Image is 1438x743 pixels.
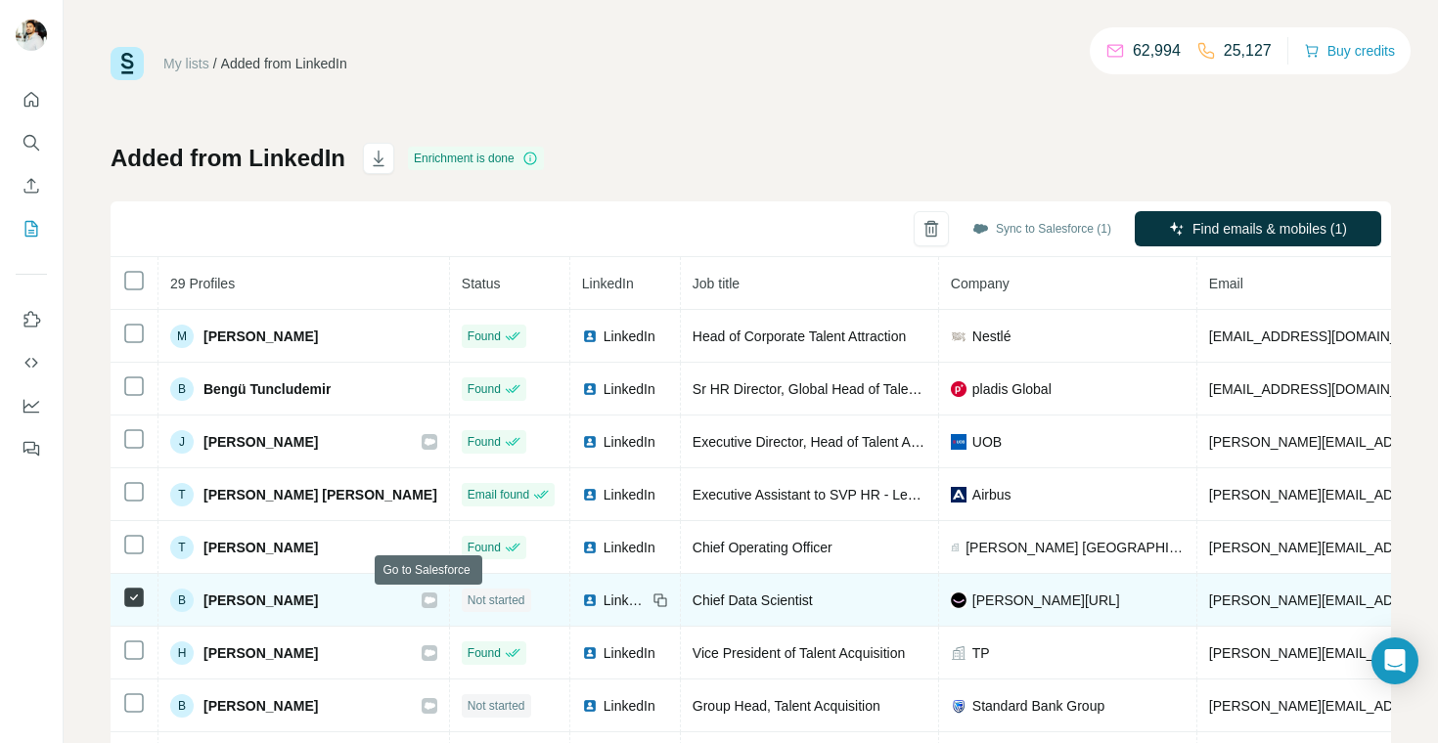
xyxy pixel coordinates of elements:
span: Company [951,276,1010,291]
img: LinkedIn logo [582,645,598,661]
span: Nestlé [972,327,1011,346]
span: Chief Data Scientist [693,592,813,608]
button: Feedback [16,431,47,466]
span: [PERSON_NAME] [GEOGRAPHIC_DATA][PERSON_NAME] [966,538,1185,557]
div: B [170,377,194,401]
span: LinkedIn [604,379,655,399]
span: Found [468,433,501,451]
button: Use Surfe API [16,345,47,380]
button: My lists [16,211,47,246]
div: B [170,694,194,718]
span: Find emails & mobiles (1) [1192,219,1347,239]
p: 62,994 [1133,39,1181,63]
span: 29 Profiles [170,276,235,291]
div: H [170,641,194,665]
span: Not started [468,591,525,609]
span: Chief Operating Officer [693,540,832,555]
div: Enrichment is done [408,147,544,170]
img: LinkedIn logo [582,540,598,555]
span: LinkedIn [582,276,634,291]
span: Job title [693,276,740,291]
img: LinkedIn logo [582,328,598,344]
span: Found [468,644,501,662]
span: Bengü Tuncludemir [203,379,331,399]
img: company-logo [951,592,966,608]
button: Search [16,125,47,160]
span: TP [972,643,990,663]
span: [PERSON_NAME][URL] [972,590,1120,610]
img: LinkedIn logo [582,381,598,397]
span: Group Head, Talent Acquisition [693,698,880,714]
span: [PERSON_NAME] [203,327,318,346]
li: / [213,54,217,73]
span: Email [1209,276,1243,291]
span: [PERSON_NAME] [203,696,318,716]
span: Not started [468,697,525,715]
span: LinkedIn [604,696,655,716]
img: company-logo [951,328,966,344]
button: Dashboard [16,388,47,423]
button: Quick start [16,82,47,117]
span: Status [462,276,501,291]
button: Find emails & mobiles (1) [1135,211,1381,246]
button: Enrich CSV [16,168,47,203]
span: Found [468,539,501,556]
button: Use Surfe on LinkedIn [16,302,47,337]
img: LinkedIn logo [582,434,598,450]
span: Sr HR Director, Global Head of Talent &OD [693,381,954,397]
h1: Added from LinkedIn [111,143,345,174]
p: 25,127 [1224,39,1272,63]
span: Airbus [972,485,1011,504]
button: Buy credits [1304,37,1395,65]
span: Executive Assistant to SVP HR - Leadership and Talent Development [693,487,1111,503]
button: Sync to Salesforce (1) [959,214,1125,243]
img: company-logo [951,487,966,503]
div: T [170,536,194,559]
img: Surfe Logo [111,47,144,80]
span: Found [468,380,501,398]
img: Avatar [16,20,47,51]
span: [PERSON_NAME] [203,538,318,557]
span: Found [468,328,501,345]
span: LinkedIn [604,643,655,663]
div: T [170,483,194,506]
img: company-logo [951,381,966,397]
span: pladis Global [972,379,1052,399]
img: LinkedIn logo [582,592,598,608]
img: company-logo [951,434,966,450]
span: LinkedIn [604,590,647,610]
span: LinkedIn [604,327,655,346]
span: LinkedIn [604,485,655,504]
div: Open Intercom Messenger [1371,637,1418,684]
span: Head of Corporate Talent Attraction [693,328,906,344]
span: Vice President of Talent Acquisition [693,645,905,661]
div: B [170,589,194,612]
div: J [170,430,194,454]
span: [PERSON_NAME] [203,432,318,452]
span: [PERSON_NAME] [203,590,318,610]
span: Standard Bank Group [972,696,1104,716]
span: Executive Director, Head of Talent Acquisition, Group Human Resources at [GEOGRAPHIC_DATA] [693,434,1292,450]
span: UOB [972,432,1002,452]
span: LinkedIn [604,432,655,452]
span: [PERSON_NAME] [203,643,318,663]
a: My lists [163,56,209,71]
span: [PERSON_NAME] [PERSON_NAME] [203,485,437,504]
span: LinkedIn [604,538,655,557]
img: LinkedIn logo [582,487,598,503]
div: Added from LinkedIn [221,54,347,73]
span: Email found [468,486,529,503]
img: company-logo [951,698,966,714]
div: M [170,325,194,348]
img: LinkedIn logo [582,698,598,714]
